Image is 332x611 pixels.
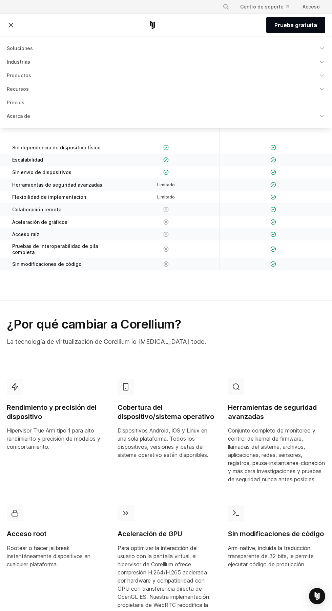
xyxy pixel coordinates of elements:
[228,545,314,568] font: Arm-native, incluida la traducción transparente de 32 bits, le permite ejecutar código de producc...
[270,157,276,163] img: Marca de verificación
[270,219,276,225] img: Marca de verificación
[157,182,175,187] font: Limitado
[163,219,169,225] img: incógnita
[12,169,71,175] font: Sin envío de dispositivos
[12,231,39,237] font: Acceso raíz
[163,207,169,212] img: incógnita
[270,194,276,200] img: Marca de verificación
[217,1,325,13] div: Menú de navegación
[270,232,276,237] img: Marca de verificación
[270,145,276,150] img: Marca de verificación
[270,261,276,267] img: Marca de verificación
[118,427,208,458] font: Dispositivos Android, iOS y Linux en una sola plataforma. Todos los dispositivos, versiones y bet...
[12,261,82,267] font: Sin modificaciones de código
[270,246,276,252] img: Marca de verificación
[7,45,33,51] font: Soluciones
[7,72,31,78] font: Productos
[3,42,329,122] div: Menú de navegación
[266,17,325,33] a: Prueba gratuita
[270,169,276,175] img: Marca de verificación
[12,182,102,188] font: Herramientas de seguridad avanzadas
[163,261,169,267] img: incógnita
[163,169,169,175] img: Marca de verificación
[12,157,43,163] font: Escalabilidad
[270,182,276,188] img: Marca de verificación
[7,338,206,345] font: La tecnología de virtualización de Corellium lo [MEDICAL_DATA] todo.
[163,232,169,237] img: incógnita
[163,246,169,252] img: incógnita
[118,530,182,538] font: Aceleración de GPU
[309,588,325,604] div: Open Intercom Messenger
[220,1,232,13] button: Buscar
[7,317,181,332] font: ¿Por qué cambiar a Corellium?
[12,207,61,212] font: Colaboración remota
[240,4,284,9] font: Centro de soporte
[228,530,324,538] font: Sin modificaciones de código
[274,22,317,28] font: Prueba gratuita
[163,157,169,163] img: Marca de verificación
[118,403,214,421] font: Cobertura del dispositivo/sistema operativo
[163,145,169,150] img: Marca de verificación
[148,21,157,29] a: Página de inicio de Corellium
[7,59,30,65] font: Industrias
[12,145,101,150] font: Sin dependencia de dispositivo físico
[7,545,90,568] font: Rootear o hacer jailbreak instantáneamente dispositivos en cualquier plataforma.
[7,427,100,450] font: Hipervisor True Arm tipo 1 para alto rendimiento y precisión de modelos y comportamiento.
[228,427,325,483] font: Conjunto completo de monitoreo y control de kernel de firmware, llamadas del sistema, archivos, a...
[7,403,97,421] font: Rendimiento y precisión del dispositivo
[12,243,98,255] font: Pruebas de interoperabilidad de pila completa
[303,4,320,9] font: Acceso
[7,530,46,538] font: Acceso root
[7,86,29,92] font: Recursos
[7,100,24,105] font: Precios
[12,194,86,200] font: Flexibilidad de implementación
[7,113,30,119] font: Acerca de
[270,207,276,212] img: Marca de verificación
[228,403,317,421] font: Herramientas de seguridad avanzadas
[157,194,175,199] font: Limitado
[12,219,67,225] font: Aceleración de gráficos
